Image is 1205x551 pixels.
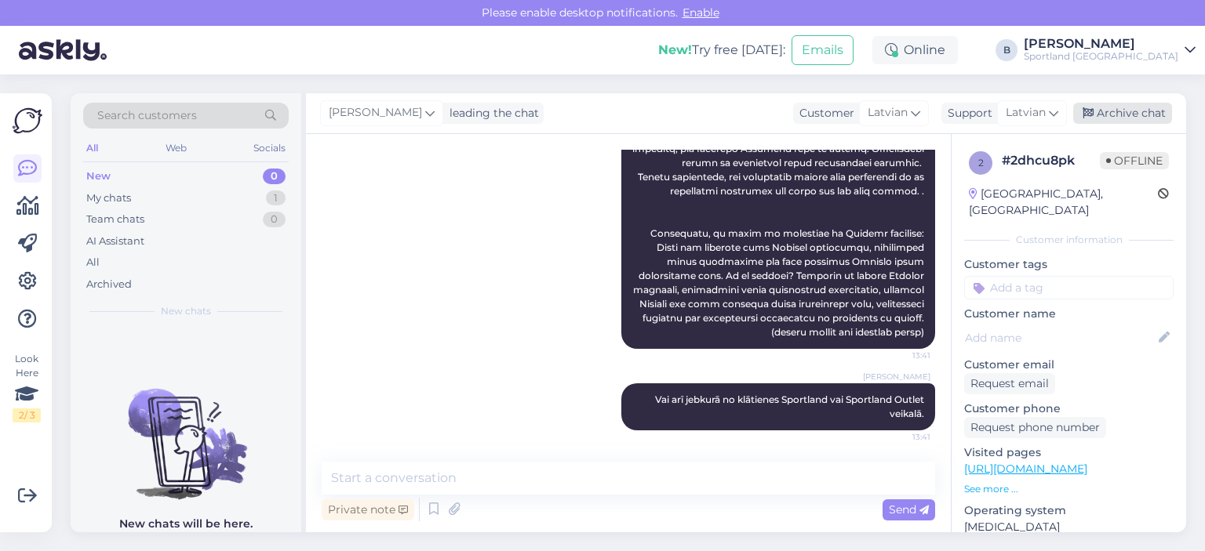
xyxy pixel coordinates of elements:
[322,499,414,520] div: Private note
[13,352,41,422] div: Look Here
[263,212,286,227] div: 0
[964,357,1174,373] p: Customer email
[1006,104,1046,121] span: Latvian
[964,502,1174,519] p: Operating system
[1024,38,1196,63] a: [PERSON_NAME]Sportland [GEOGRAPHIC_DATA]
[1024,50,1178,63] div: Sportland [GEOGRAPHIC_DATA]
[329,104,422,121] span: [PERSON_NAME]
[965,329,1156,346] input: Add name
[978,157,984,169] span: 2
[872,36,958,64] div: Online
[996,39,1018,61] div: B
[86,212,144,227] div: Team chats
[964,233,1174,247] div: Customer information
[86,234,144,249] div: AI Assistant
[964,256,1174,273] p: Customer tags
[964,444,1174,461] p: Visited pages
[964,417,1106,438] div: Request phone number
[964,401,1174,417] p: Customer phone
[443,105,539,121] div: leading the chat
[13,408,41,422] div: 2 / 3
[678,5,724,20] span: Enable
[1073,103,1172,124] div: Archive chat
[868,104,908,121] span: Latvian
[655,393,927,419] span: Vai arī jebkurā no klātienes Sportland vai Sportland Outlet veikalā.
[969,186,1158,219] div: [GEOGRAPHIC_DATA], [GEOGRAPHIC_DATA]
[964,306,1174,322] p: Customer name
[863,371,930,382] span: [PERSON_NAME]
[792,35,854,65] button: Emails
[1100,152,1169,169] span: Offline
[872,431,930,443] span: 13:41
[119,516,253,532] p: New chats will be here.
[263,169,286,184] div: 0
[793,105,854,121] div: Customer
[71,361,301,502] img: No chats
[941,105,992,121] div: Support
[86,255,100,270] div: All
[964,462,1087,476] a: [URL][DOMAIN_NAME]
[889,502,929,517] span: Send
[250,138,289,158] div: Socials
[13,106,42,136] img: Askly Logo
[161,304,211,318] span: New chats
[86,277,132,292] div: Archived
[1002,151,1100,170] div: # 2dhcu8pk
[964,482,1174,496] p: See more ...
[86,190,131,206] div: My chats
[872,350,930,361] span: 13:41
[97,107,197,124] span: Search customers
[1024,38,1178,50] div: [PERSON_NAME]
[658,42,692,57] b: New!
[266,190,286,206] div: 1
[162,138,190,158] div: Web
[964,373,1055,394] div: Request email
[83,138,101,158] div: All
[964,276,1174,299] input: Add a tag
[964,519,1174,535] p: [MEDICAL_DATA]
[658,41,785,60] div: Try free [DATE]:
[86,169,111,184] div: New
